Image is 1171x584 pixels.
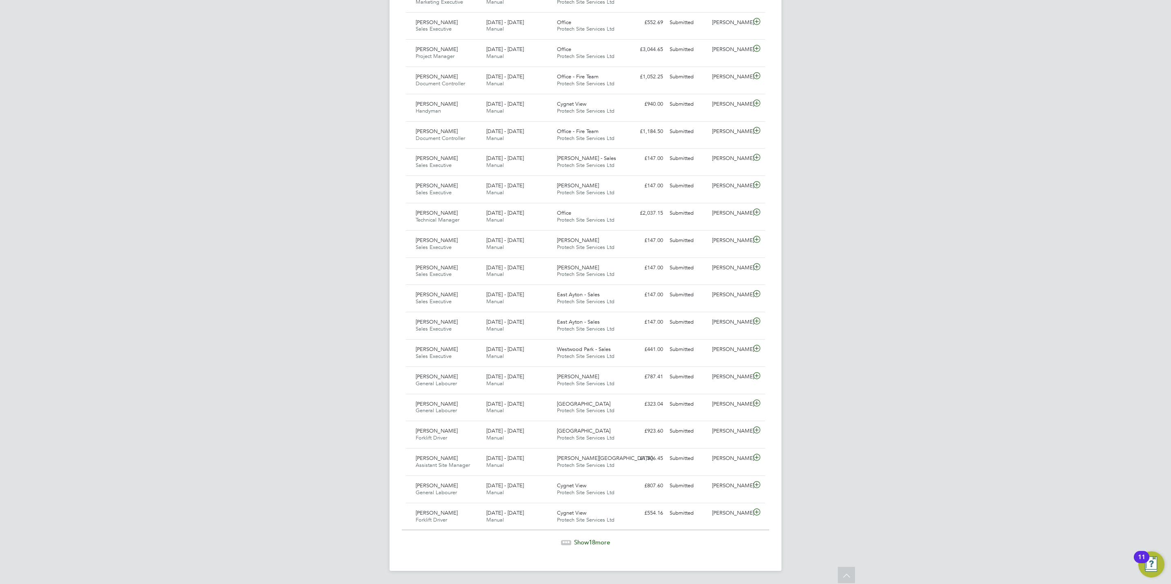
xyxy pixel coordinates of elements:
div: [PERSON_NAME] [709,207,751,220]
div: £147.00 [624,261,666,275]
span: Cygnet View [557,100,586,107]
div: £923.60 [624,424,666,438]
span: Manual [486,80,504,87]
div: £2,037.15 [624,207,666,220]
span: Sales Executive [416,189,452,196]
span: [PERSON_NAME] [416,209,458,216]
span: [PERSON_NAME] [416,100,458,107]
div: [PERSON_NAME] [709,261,751,275]
div: Submitted [666,397,709,411]
div: £323.04 [624,397,666,411]
span: Protech Site Services Ltd [557,380,614,387]
span: [PERSON_NAME] [416,482,458,489]
span: [PERSON_NAME] [416,318,458,325]
div: Submitted [666,424,709,438]
span: Office [557,19,571,26]
span: [PERSON_NAME] [557,237,599,244]
span: Technical Manager [416,216,459,223]
div: Submitted [666,98,709,111]
div: £3,044.65 [624,43,666,56]
div: Submitted [666,343,709,356]
span: 18 [589,538,595,546]
span: Manual [486,271,504,278]
div: Submitted [666,43,709,56]
div: Submitted [666,452,709,465]
span: [PERSON_NAME] [416,237,458,244]
span: General Labourer [416,380,457,387]
div: 11 [1138,557,1145,568]
span: Office [557,209,571,216]
span: [PERSON_NAME] [416,264,458,271]
div: [PERSON_NAME] [709,506,751,520]
span: Protech Site Services Ltd [557,434,614,441]
span: [DATE] - [DATE] [486,455,524,462]
div: [PERSON_NAME] [709,125,751,138]
span: Manual [486,462,504,469]
div: Submitted [666,70,709,84]
span: [PERSON_NAME] [416,455,458,462]
div: [PERSON_NAME] [709,315,751,329]
span: Sales Executive [416,298,452,305]
span: Office - Fire Team [557,73,599,80]
span: Protech Site Services Ltd [557,162,614,169]
span: Sales Executive [416,162,452,169]
span: Sales Executive [416,353,452,360]
span: [PERSON_NAME] [416,128,458,135]
span: [PERSON_NAME] [416,373,458,380]
span: [DATE] - [DATE] [486,346,524,353]
span: [PERSON_NAME][GEOGRAPHIC_DATA] [557,455,652,462]
div: £940.00 [624,98,666,111]
span: General Labourer [416,407,457,414]
span: Forklift Driver [416,516,447,523]
div: [PERSON_NAME] [709,452,751,465]
span: Manual [486,25,504,32]
span: [PERSON_NAME] [416,509,458,516]
span: Project Manager [416,53,454,60]
span: [PERSON_NAME] [557,373,599,380]
div: Submitted [666,234,709,247]
div: Submitted [666,370,709,384]
span: [DATE] - [DATE] [486,155,524,162]
div: £147.00 [624,179,666,193]
div: Submitted [666,16,709,29]
span: Handyman [416,107,441,114]
div: [PERSON_NAME] [709,234,751,247]
span: Manual [486,135,504,142]
span: [DATE] - [DATE] [486,318,524,325]
span: [DATE] - [DATE] [486,46,524,53]
span: General Labourer [416,489,457,496]
div: £807.60 [624,479,666,493]
span: Document Controller [416,135,465,142]
span: [PERSON_NAME] [416,155,458,162]
span: [DATE] - [DATE] [486,100,524,107]
span: Protech Site Services Ltd [557,135,614,142]
span: [PERSON_NAME] [416,46,458,53]
span: [PERSON_NAME] [416,400,458,407]
span: Protech Site Services Ltd [557,53,614,60]
span: [PERSON_NAME] - Sales [557,155,616,162]
span: Manual [486,244,504,251]
span: Manual [486,53,504,60]
span: [PERSON_NAME] [416,291,458,298]
span: Manual [486,434,504,441]
div: [PERSON_NAME] [709,288,751,302]
span: Westwood Park - Sales [557,346,611,353]
span: Manual [486,516,504,523]
span: [DATE] - [DATE] [486,19,524,26]
span: Protech Site Services Ltd [557,325,614,332]
span: [DATE] - [DATE] [486,373,524,380]
div: [PERSON_NAME] [709,479,751,493]
span: Protech Site Services Ltd [557,407,614,414]
span: [DATE] - [DATE] [486,237,524,244]
div: [PERSON_NAME] [709,152,751,165]
span: Protech Site Services Ltd [557,271,614,278]
div: Submitted [666,207,709,220]
span: Office [557,46,571,53]
span: [DATE] - [DATE] [486,427,524,434]
span: Protech Site Services Ltd [557,25,614,32]
span: Manual [486,407,504,414]
span: [GEOGRAPHIC_DATA] [557,427,610,434]
span: [DATE] - [DATE] [486,209,524,216]
div: £1,506.45 [624,452,666,465]
span: [PERSON_NAME] [416,346,458,353]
